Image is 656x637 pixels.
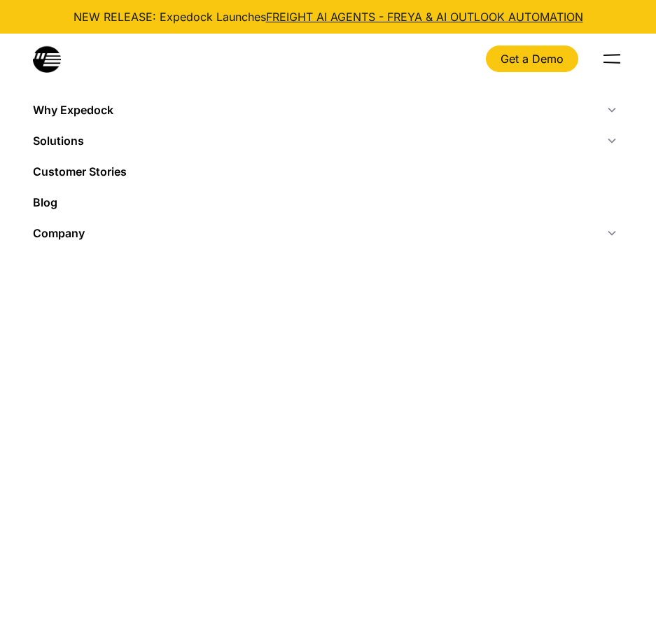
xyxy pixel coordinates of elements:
a: home [33,45,61,73]
a: FREIGHT AI AGENTS - FREYA & AI OUTLOOK AUTOMATION [266,10,583,24]
div: NEW RELEASE: Expedock Launches [74,8,583,25]
a: Blog [33,187,623,218]
img: Expedock Company Logo no text [33,45,61,73]
a: Customer Stories [33,156,623,187]
div: Solutions [33,134,84,148]
a: Get a Demo [486,45,578,72]
div: Company [33,226,85,240]
div: menu [595,42,623,76]
div: Why Expedock [33,94,623,125]
div: Solutions [33,125,623,156]
div: Company [33,218,623,248]
div: Why Expedock [33,103,113,117]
